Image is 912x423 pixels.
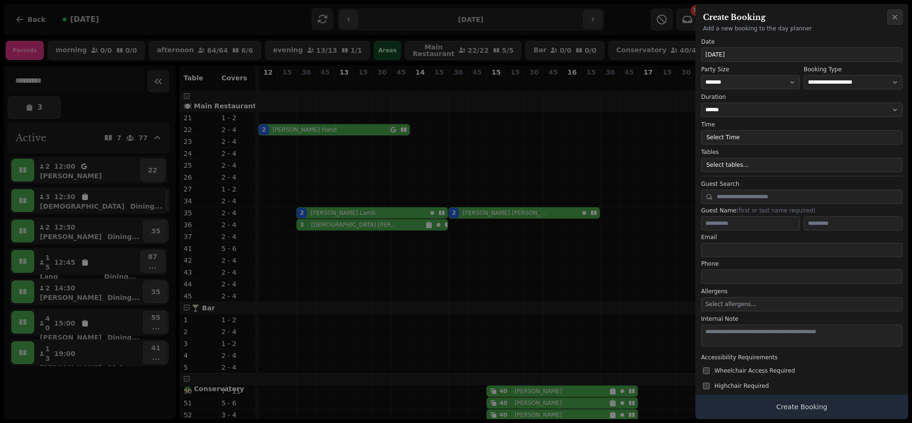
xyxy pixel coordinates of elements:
label: Allergens [701,288,902,295]
h2: Create Booking [703,11,901,23]
label: Phone [701,260,902,268]
label: Date [701,38,902,46]
span: Select allergens... [705,301,756,308]
input: Highchair Required [703,383,710,389]
label: Email [701,233,902,241]
label: Guest Search [701,180,902,188]
label: Tables [701,148,902,156]
label: Internal Note [701,315,902,323]
span: Wheelchair Access Required [714,367,795,375]
button: Create Booking [695,394,908,419]
input: Wheelchair Access Required [703,367,710,374]
label: Duration [701,93,902,101]
p: Add a new booking to the day planner [703,25,901,32]
span: Highchair Required [714,382,769,390]
label: Time [701,121,902,128]
button: Select allergens... [701,297,902,311]
label: Party Size [701,66,800,73]
label: Accessibility Requirements [701,354,902,361]
button: Select tables... [701,158,902,172]
label: Booking Type [804,66,902,73]
button: Select Time [701,130,902,144]
label: Guest Name [701,207,902,214]
span: (first or last name required) [736,207,815,214]
button: [DATE] [701,48,902,62]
